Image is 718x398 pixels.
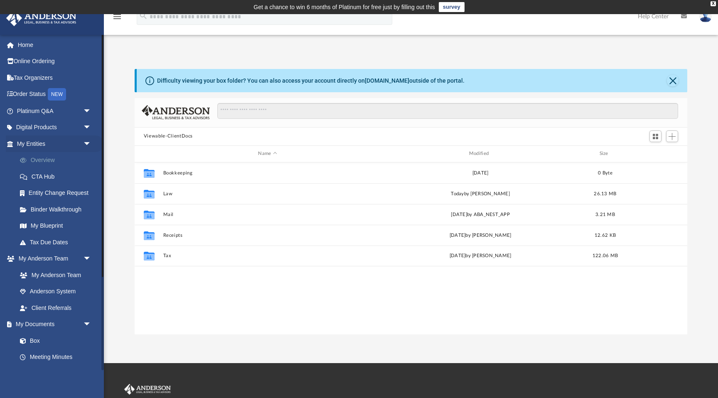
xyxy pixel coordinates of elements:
[6,135,104,152] a: My Entitiesarrow_drop_down
[83,316,100,333] span: arrow_drop_down
[12,152,104,169] a: Overview
[163,191,372,197] button: Law
[711,1,716,6] div: close
[699,10,712,22] img: User Pic
[588,150,622,157] div: Size
[12,234,104,251] a: Tax Due Dates
[439,2,465,12] a: survey
[48,88,66,101] div: NEW
[6,53,104,70] a: Online Ordering
[12,168,104,185] a: CTA Hub
[112,16,122,22] a: menu
[253,2,435,12] div: Get a chance to win 6 months of Platinum for free just by filling out this
[6,86,104,103] a: Order StatusNEW
[12,300,100,316] a: Client Referrals
[376,252,585,260] div: [DATE] by [PERSON_NAME]
[376,211,585,218] div: [DATE] by ABA_NEST_APP
[139,11,148,20] i: search
[163,170,372,176] button: Bookkeeping
[12,332,96,349] a: Box
[83,119,100,136] span: arrow_drop_down
[12,267,96,283] a: My Anderson Team
[157,76,465,85] div: Difficulty viewing your box folder? You can also access your account directly on outside of the p...
[593,253,618,258] span: 122.06 MB
[6,251,100,267] a: My Anderson Teamarrow_drop_down
[649,130,662,142] button: Switch to Grid View
[144,133,193,140] button: Viewable-ClientDocs
[12,218,100,234] a: My Blueprint
[376,169,585,177] div: [DATE]
[12,365,96,382] a: Forms Library
[163,253,372,258] button: Tax
[594,191,616,196] span: 26.13 MB
[451,191,464,196] span: today
[163,233,372,238] button: Receipts
[112,12,122,22] i: menu
[162,150,372,157] div: Name
[376,150,585,157] div: Modified
[6,69,104,86] a: Tax Organizers
[83,135,100,152] span: arrow_drop_down
[12,283,100,300] a: Anderson System
[625,150,684,157] div: id
[6,316,100,333] a: My Documentsarrow_drop_down
[217,103,679,119] input: Search files and folders
[6,37,104,53] a: Home
[6,119,104,136] a: Digital Productsarrow_drop_down
[135,162,687,335] div: grid
[6,103,104,119] a: Platinum Q&Aarrow_drop_down
[12,201,104,218] a: Binder Walkthrough
[667,75,679,86] button: Close
[138,150,159,157] div: id
[12,349,100,366] a: Meeting Minutes
[12,185,104,201] a: Entity Change Request
[666,130,679,142] button: Add
[123,384,172,395] img: Anderson Advisors Platinum Portal
[163,212,372,217] button: Mail
[4,10,79,26] img: Anderson Advisors Platinum Portal
[83,251,100,268] span: arrow_drop_down
[598,170,612,175] span: 0 Byte
[83,103,100,120] span: arrow_drop_down
[376,231,585,239] div: [DATE] by [PERSON_NAME]
[595,233,616,237] span: 12.62 KB
[595,212,615,216] span: 3.21 MB
[376,190,585,197] div: by [PERSON_NAME]
[365,77,409,84] a: [DOMAIN_NAME]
